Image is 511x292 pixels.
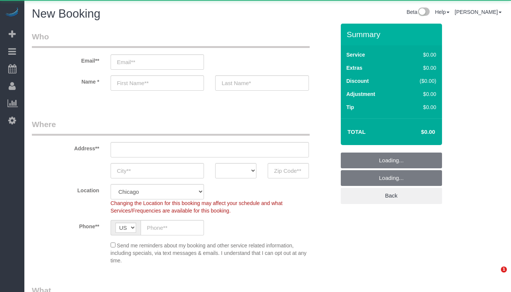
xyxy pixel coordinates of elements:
[501,267,507,273] span: 1
[486,267,504,285] iframe: Intercom live chat
[26,184,105,194] label: Location
[111,75,204,91] input: First Name**
[346,90,375,98] label: Adjustment
[32,7,100,20] span: New Booking
[111,200,283,214] span: Changing the Location for this booking may affect your schedule and what Services/Frequencies are...
[111,243,307,264] span: Send me reminders about my booking and other service related information, including specials, via...
[346,103,354,111] label: Tip
[32,31,310,48] legend: Who
[26,75,105,85] label: Name *
[346,64,363,72] label: Extras
[346,51,365,58] label: Service
[215,75,309,91] input: Last Name*
[4,7,19,18] img: Automaid Logo
[32,119,310,136] legend: Where
[346,77,369,85] label: Discount
[347,30,438,39] h3: Summary
[348,129,366,135] strong: Total
[268,163,309,178] input: Zip Code**
[341,188,442,204] a: Back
